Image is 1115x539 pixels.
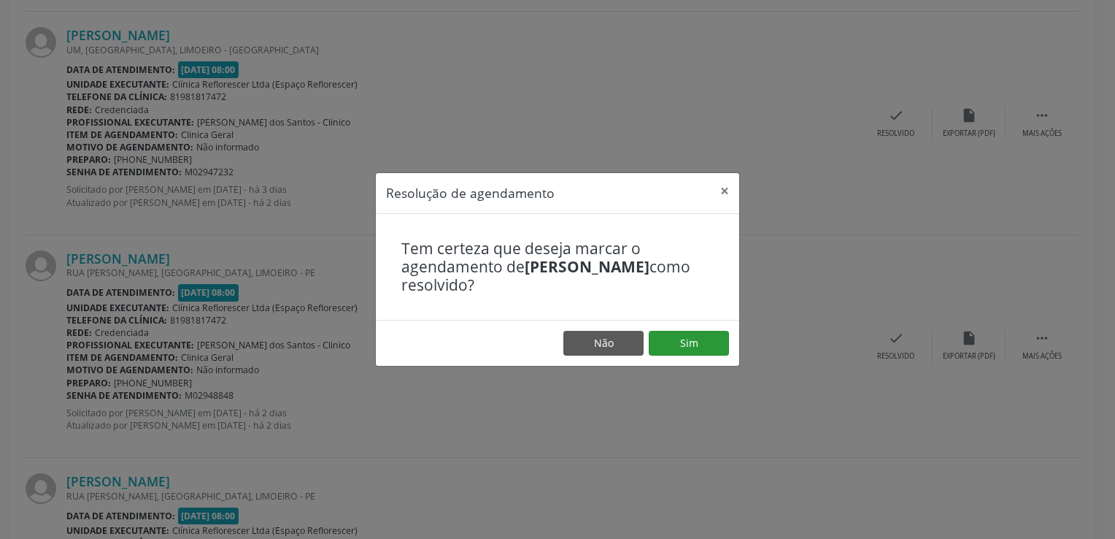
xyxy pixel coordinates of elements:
h4: Tem certeza que deseja marcar o agendamento de como resolvido? [401,240,714,295]
h5: Resolução de agendamento [386,183,555,202]
button: Não [563,331,644,356]
button: Close [710,173,739,209]
b: [PERSON_NAME] [525,256,649,277]
button: Sim [649,331,729,356]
